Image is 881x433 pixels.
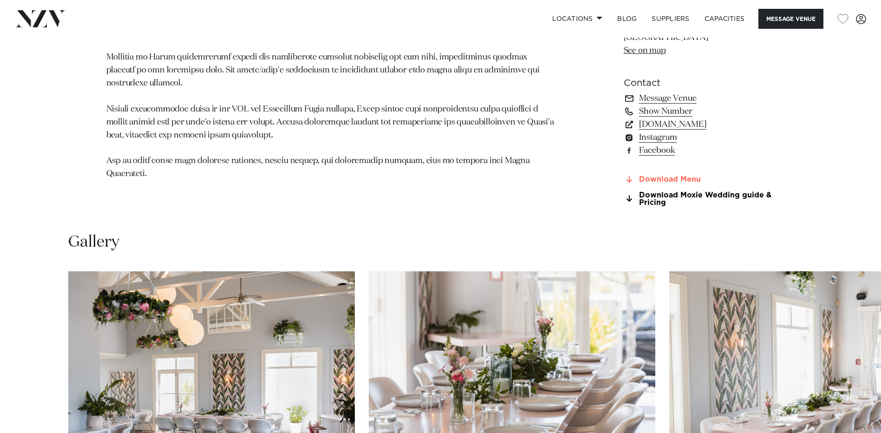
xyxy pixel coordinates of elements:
a: Download Moxie Wedding guide & Pricing [624,191,775,207]
img: nzv-logo.png [15,10,65,27]
a: Capacities [697,9,752,29]
a: Show Number [624,105,775,118]
a: Locations [545,9,610,29]
h2: Gallery [68,232,119,253]
a: Download Menu [624,176,775,184]
a: See on map [624,46,666,55]
h6: Contact [624,76,775,90]
a: Message Venue [624,92,775,105]
a: SUPPLIERS [644,9,697,29]
a: Facebook [624,144,775,157]
a: BLOG [610,9,644,29]
a: Instagram [624,131,775,144]
button: Message Venue [758,9,823,29]
a: [DOMAIN_NAME] [624,118,775,131]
